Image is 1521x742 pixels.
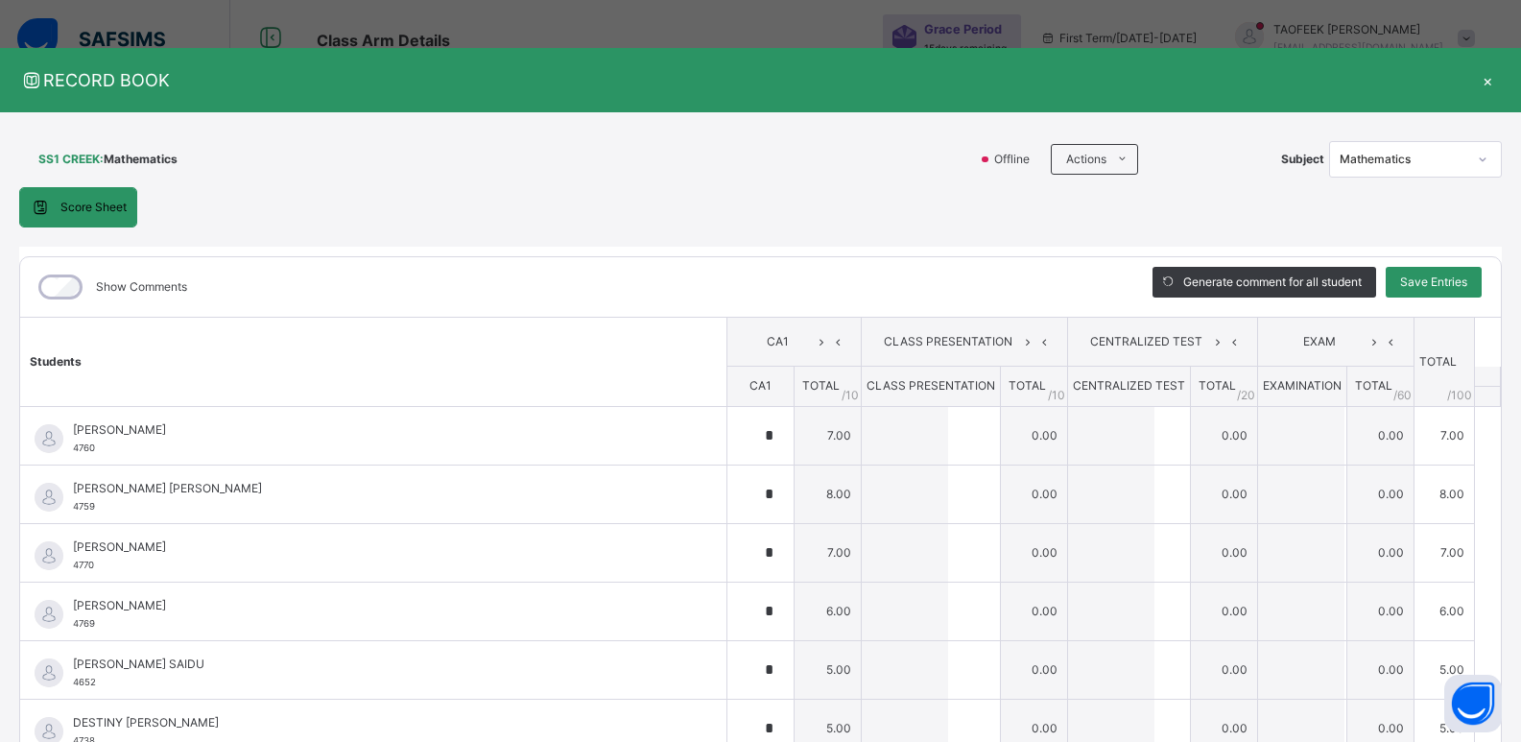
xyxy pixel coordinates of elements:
[1190,523,1257,582] td: 0.00
[1199,378,1236,393] span: TOTAL
[1237,387,1255,404] span: / 20
[19,67,1473,93] span: RECORD BOOK
[1183,274,1362,291] span: Generate comment for all student
[1355,378,1392,393] span: TOTAL
[742,333,814,350] span: CA1
[749,378,772,393] span: CA1
[794,640,861,699] td: 5.00
[1190,640,1257,699] td: 0.00
[1073,378,1185,393] span: CENTRALIZED TEST
[1414,582,1474,640] td: 6.00
[1400,274,1467,291] span: Save Entries
[842,387,859,404] span: / 10
[1272,333,1367,350] span: EXAM
[73,656,683,673] span: [PERSON_NAME] SAIDU
[73,501,95,512] span: 4759
[73,539,683,556] span: [PERSON_NAME]
[1414,318,1474,407] th: TOTAL
[35,483,63,512] img: default.svg
[96,278,187,296] label: Show Comments
[794,406,861,465] td: 7.00
[35,600,63,629] img: default.svg
[1000,406,1067,465] td: 0.00
[1281,151,1324,168] span: Subject
[1414,523,1474,582] td: 7.00
[1190,582,1257,640] td: 0.00
[1346,523,1414,582] td: 0.00
[794,523,861,582] td: 7.00
[1082,333,1210,350] span: CENTRALIZED TEST
[1447,387,1472,404] span: /100
[1340,151,1466,168] div: Mathematics
[73,421,683,439] span: [PERSON_NAME]
[1000,523,1067,582] td: 0.00
[1009,378,1046,393] span: TOTAL
[73,714,683,731] span: DESTINY [PERSON_NAME]
[802,378,840,393] span: TOTAL
[1346,582,1414,640] td: 0.00
[1414,465,1474,523] td: 8.00
[1346,406,1414,465] td: 0.00
[73,597,683,614] span: [PERSON_NAME]
[1414,406,1474,465] td: 7.00
[1263,378,1342,393] span: EXAMINATION
[30,354,82,369] span: Students
[1190,406,1257,465] td: 0.00
[60,199,127,216] span: Score Sheet
[1048,387,1065,404] span: / 10
[1066,151,1106,168] span: Actions
[1190,465,1257,523] td: 0.00
[73,618,95,629] span: 4769
[1000,640,1067,699] td: 0.00
[35,541,63,570] img: default.svg
[1473,67,1502,93] div: ×
[1444,675,1502,732] button: Open asap
[35,424,63,453] img: default.svg
[1346,465,1414,523] td: 0.00
[794,465,861,523] td: 8.00
[104,151,178,168] span: Mathematics
[1393,387,1412,404] span: / 60
[1414,640,1474,699] td: 5.00
[1000,465,1067,523] td: 0.00
[1346,640,1414,699] td: 0.00
[73,480,683,497] span: [PERSON_NAME] [PERSON_NAME]
[73,677,96,687] span: 4652
[38,151,104,168] span: SS1 CREEK :
[35,658,63,687] img: default.svg
[867,378,995,393] span: CLASS PRESENTATION
[794,582,861,640] td: 6.00
[992,151,1041,168] span: Offline
[73,560,94,570] span: 4770
[1000,582,1067,640] td: 0.00
[876,333,1020,350] span: CLASS PRESENTATION
[73,443,95,453] span: 4760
